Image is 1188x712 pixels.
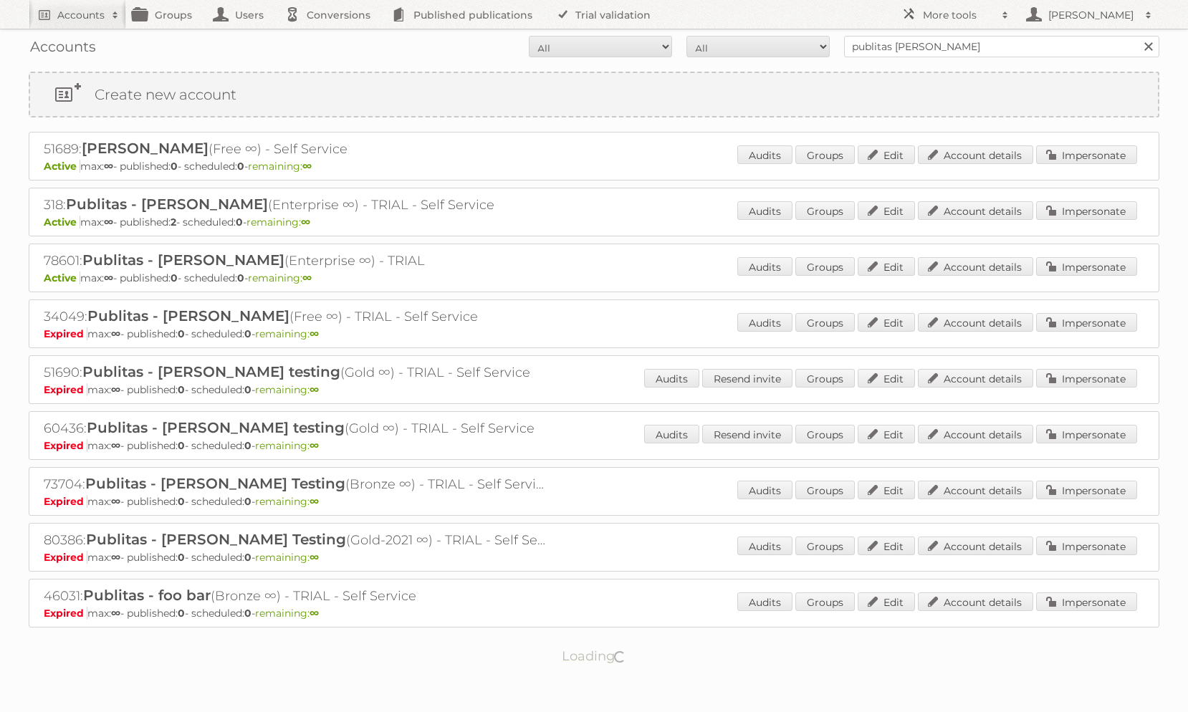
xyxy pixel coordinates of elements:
a: Impersonate [1036,257,1137,276]
a: Account details [918,313,1033,332]
a: Audits [737,201,792,220]
a: Audits [737,313,792,332]
p: max: - published: - scheduled: - [44,383,1144,396]
a: Edit [858,481,915,499]
strong: 0 [178,495,185,508]
p: max: - published: - scheduled: - [44,495,1144,508]
span: Expired [44,607,87,620]
strong: ∞ [310,551,319,564]
strong: 0 [244,551,252,564]
strong: 0 [178,607,185,620]
span: Active [44,216,80,228]
span: Expired [44,495,87,508]
h2: 80386: (Gold-2021 ∞) - TRIAL - Self Service [44,531,545,549]
a: Account details [918,145,1033,164]
strong: ∞ [111,383,120,396]
span: Active [44,271,80,284]
a: Audits [737,145,792,164]
span: remaining: [255,495,319,508]
p: max: - published: - scheduled: - [44,271,1144,284]
strong: ∞ [302,160,312,173]
span: Expired [44,551,87,564]
span: Expired [44,327,87,340]
strong: ∞ [310,383,319,396]
strong: ∞ [302,271,312,284]
a: Account details [918,481,1033,499]
h2: [PERSON_NAME] [1045,8,1138,22]
strong: 0 [237,271,244,284]
span: Publitas - [PERSON_NAME] [66,196,268,213]
a: Resend invite [702,369,792,388]
a: Edit [858,425,915,443]
strong: 0 [244,495,252,508]
p: max: - published: - scheduled: - [44,327,1144,340]
span: remaining: [248,271,312,284]
a: Groups [795,481,855,499]
span: Publitas - [PERSON_NAME] testing [87,419,345,436]
a: Account details [918,425,1033,443]
a: Impersonate [1036,313,1137,332]
a: Impersonate [1036,592,1137,611]
a: Edit [858,201,915,220]
a: Impersonate [1036,481,1137,499]
a: Account details [918,592,1033,611]
strong: 0 [244,607,252,620]
h2: 60436: (Gold ∞) - TRIAL - Self Service [44,419,545,438]
span: remaining: [246,216,310,228]
a: Account details [918,369,1033,388]
strong: 0 [171,160,178,173]
p: max: - published: - scheduled: - [44,439,1144,452]
span: Publitas - [PERSON_NAME] Testing [85,475,345,492]
h2: 46031: (Bronze ∞) - TRIAL - Self Service [44,587,545,605]
a: Impersonate [1036,145,1137,164]
strong: ∞ [310,607,319,620]
strong: 0 [178,551,185,564]
span: Expired [44,383,87,396]
a: Audits [737,592,792,611]
strong: 0 [244,383,252,396]
a: Impersonate [1036,537,1137,555]
span: Publitas - [PERSON_NAME] testing [82,363,340,380]
span: remaining: [255,551,319,564]
span: Publitas - [PERSON_NAME] [87,307,289,324]
span: remaining: [248,160,312,173]
h2: 73704: (Bronze ∞) - TRIAL - Self Service [44,475,545,494]
h2: More tools [923,8,995,22]
a: Impersonate [1036,425,1137,443]
strong: 2 [171,216,176,228]
strong: ∞ [104,271,113,284]
a: Groups [795,145,855,164]
a: Account details [918,257,1033,276]
span: remaining: [255,607,319,620]
strong: 0 [244,327,252,340]
strong: ∞ [111,327,120,340]
a: Impersonate [1036,369,1137,388]
strong: ∞ [104,160,113,173]
strong: ∞ [111,551,120,564]
strong: 0 [178,327,185,340]
h2: 51689: (Free ∞) - Self Service [44,140,545,158]
h2: 51690: (Gold ∞) - TRIAL - Self Service [44,363,545,382]
strong: ∞ [310,327,319,340]
span: Expired [44,439,87,452]
p: Loading [517,642,672,670]
a: Groups [795,369,855,388]
h2: 318: (Enterprise ∞) - TRIAL - Self Service [44,196,545,214]
a: Groups [795,425,855,443]
a: Edit [858,592,915,611]
h2: Accounts [57,8,105,22]
p: max: - published: - scheduled: - [44,607,1144,620]
p: max: - published: - scheduled: - [44,551,1144,564]
span: remaining: [255,383,319,396]
a: Edit [858,145,915,164]
a: Account details [918,537,1033,555]
span: Publitas - foo bar [83,587,211,604]
strong: 0 [244,439,252,452]
strong: 0 [178,439,185,452]
strong: ∞ [310,439,319,452]
span: remaining: [255,439,319,452]
a: Resend invite [702,425,792,443]
a: Edit [858,313,915,332]
strong: ∞ [301,216,310,228]
strong: 0 [171,271,178,284]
